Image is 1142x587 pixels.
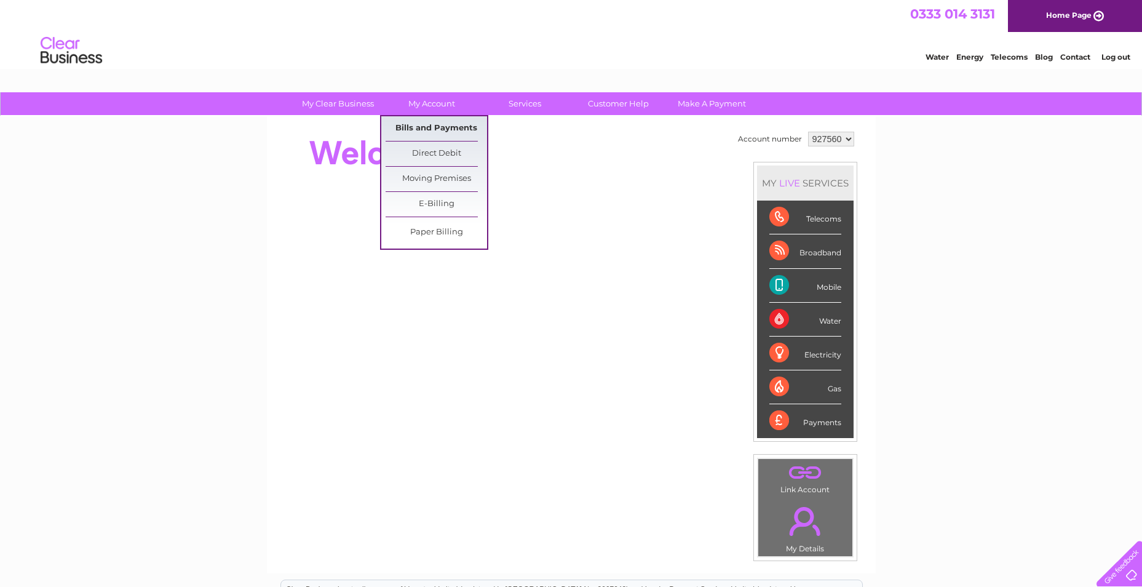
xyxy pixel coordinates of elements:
[991,52,1028,62] a: Telecoms
[735,129,805,150] td: Account number
[386,220,487,245] a: Paper Billing
[386,192,487,217] a: E-Billing
[769,337,841,370] div: Electricity
[761,500,849,543] a: .
[381,92,482,115] a: My Account
[769,404,841,437] div: Payments
[769,370,841,404] div: Gas
[758,458,853,497] td: Link Account
[281,7,862,60] div: Clear Business is a trading name of Verastar Limited (registered in [GEOGRAPHIC_DATA] No. 3667643...
[769,269,841,303] div: Mobile
[777,177,803,189] div: LIVE
[474,92,576,115] a: Services
[926,52,949,62] a: Water
[1060,52,1090,62] a: Contact
[758,497,853,557] td: My Details
[568,92,669,115] a: Customer Help
[386,167,487,191] a: Moving Premises
[757,166,854,201] div: MY SERVICES
[40,32,103,70] img: logo.png
[1035,52,1053,62] a: Blog
[386,116,487,141] a: Bills and Payments
[761,462,849,484] a: .
[287,92,389,115] a: My Clear Business
[910,6,995,22] a: 0333 014 3131
[769,201,841,234] div: Telecoms
[1101,52,1130,62] a: Log out
[386,142,487,166] a: Direct Debit
[769,234,841,268] div: Broadband
[661,92,763,115] a: Make A Payment
[956,52,983,62] a: Energy
[769,303,841,337] div: Water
